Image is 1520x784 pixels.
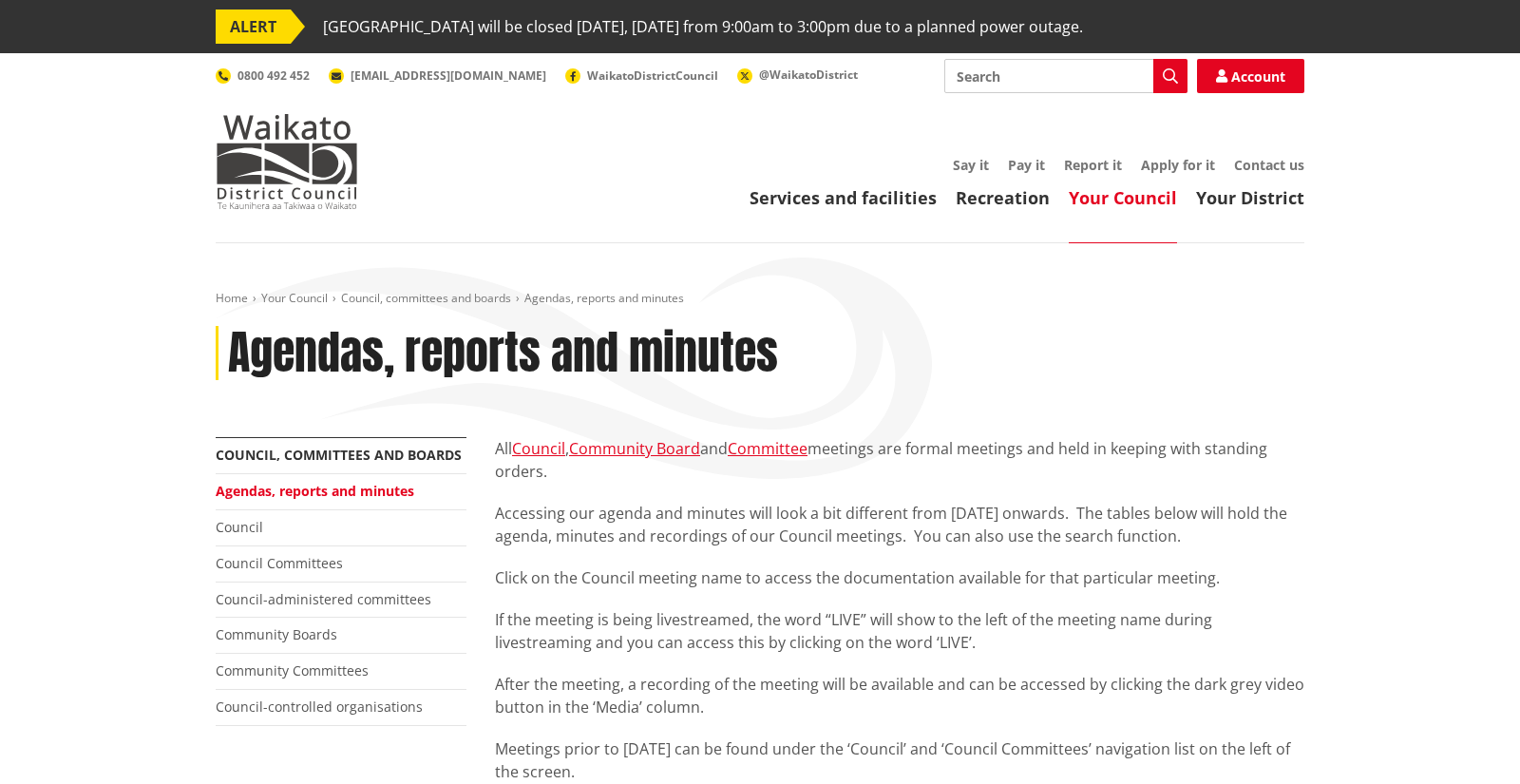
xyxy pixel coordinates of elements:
a: Pay it [1008,156,1045,174]
p: All , and meetings are formal meetings and held in keeping with standing orders. [495,437,1304,483]
a: Council, committees and boards [216,446,462,464]
a: Account [1197,59,1304,93]
p: After the meeting, a recording of the meeting will be available and can be accessed by clicking t... [495,673,1304,718]
span: ALERT [216,10,291,44]
input: Search input [944,59,1187,93]
a: @WaikatoDistrict [737,67,858,83]
a: Say it [953,156,989,174]
span: @WaikatoDistrict [759,67,858,83]
span: 0800 492 452 [237,67,310,84]
a: Council-controlled organisations [216,698,423,716]
span: [GEOGRAPHIC_DATA] will be closed [DATE], [DATE] from 9:00am to 3:00pm due to a planned power outage. [323,10,1083,44]
a: Your Council [261,290,328,306]
span: [EMAIL_ADDRESS][DOMAIN_NAME] [351,67,546,84]
a: Home [216,290,248,306]
a: Your Council [1069,186,1177,209]
a: Council Committees [216,554,343,572]
a: Agendas, reports and minutes [216,482,414,500]
h1: Agendas, reports and minutes [228,326,778,381]
a: Council [512,438,565,459]
a: Council, committees and boards [341,290,511,306]
a: Recreation [956,186,1050,209]
span: Agendas, reports and minutes [524,290,684,306]
a: Community Boards [216,625,337,643]
span: Accessing our agenda and minutes will look a bit different from [DATE] onwards. The tables below ... [495,503,1287,546]
img: Waikato District Council - Te Kaunihera aa Takiwaa o Waikato [216,114,358,209]
p: Click on the Council meeting name to access the documentation available for that particular meeting. [495,566,1304,589]
a: Your District [1196,186,1304,209]
a: 0800 492 452 [216,67,310,84]
span: WaikatoDistrictCouncil [587,67,718,84]
a: Community Committees [216,661,369,679]
a: Committee [728,438,807,459]
a: WaikatoDistrictCouncil [565,67,718,84]
a: Council [216,518,263,536]
a: Services and facilities [750,186,937,209]
a: Council-administered committees [216,590,431,608]
nav: breadcrumb [216,291,1304,307]
p: Meetings prior to [DATE] can be found under the ‘Council’ and ‘Council Committees’ navigation lis... [495,737,1304,783]
a: Apply for it [1141,156,1215,174]
a: Report it [1064,156,1122,174]
p: If the meeting is being livestreamed, the word “LIVE” will show to the left of the meeting name d... [495,608,1304,654]
a: Contact us [1234,156,1304,174]
a: [EMAIL_ADDRESS][DOMAIN_NAME] [329,67,546,84]
a: Community Board [569,438,700,459]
